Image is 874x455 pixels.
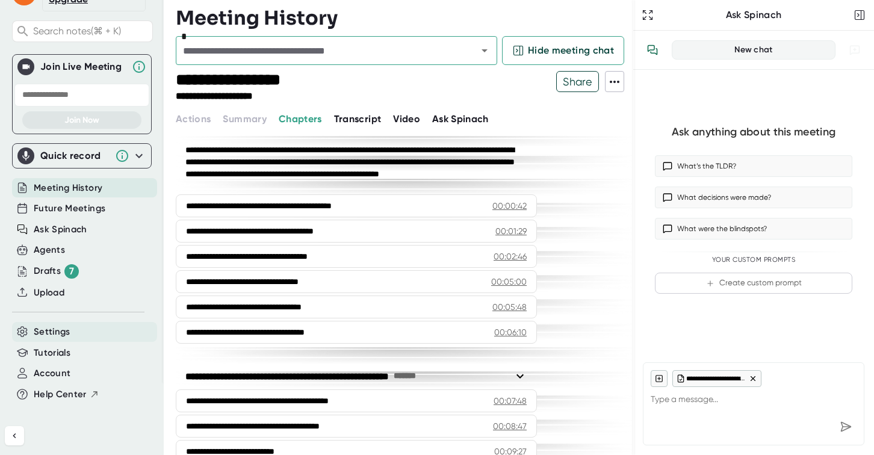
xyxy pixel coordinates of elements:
[494,326,527,338] div: 00:06:10
[40,61,126,73] div: Join Live Meeting
[502,36,624,65] button: Hide meeting chat
[176,113,211,125] span: Actions
[34,325,70,339] button: Settings
[476,42,493,59] button: Open
[34,388,87,401] span: Help Center
[34,202,105,215] button: Future Meetings
[680,45,828,55] div: New chat
[34,223,87,237] button: Ask Spinach
[34,264,79,279] button: Drafts 7
[5,426,24,445] button: Collapse sidebar
[493,420,527,432] div: 00:08:47
[557,71,598,92] span: Share
[432,113,489,125] span: Ask Spinach
[64,264,79,279] div: 7
[33,25,149,37] span: Search notes (⌘ + K)
[835,416,857,438] div: Send message
[176,112,211,126] button: Actions
[393,113,420,125] span: Video
[528,43,614,58] span: Hide meeting chat
[492,301,527,313] div: 00:05:48
[34,367,70,380] button: Account
[22,111,141,129] button: Join Now
[34,388,99,401] button: Help Center
[393,112,420,126] button: Video
[176,7,338,29] h3: Meeting History
[334,112,382,126] button: Transcript
[655,218,852,240] button: What were the blindspots?
[494,395,527,407] div: 00:07:48
[556,71,599,92] button: Share
[34,286,64,300] button: Upload
[223,112,266,126] button: Summary
[334,113,382,125] span: Transcript
[640,38,665,62] button: View conversation history
[34,346,70,360] button: Tutorials
[655,256,852,264] div: Your Custom Prompts
[279,112,322,126] button: Chapters
[851,7,868,23] button: Close conversation sidebar
[279,113,322,125] span: Chapters
[432,112,489,126] button: Ask Spinach
[494,250,527,262] div: 00:02:46
[495,225,527,237] div: 00:01:29
[34,243,65,257] button: Agents
[64,115,99,125] span: Join Now
[17,55,146,79] div: Join Live MeetingJoin Live Meeting
[492,200,527,212] div: 00:00:42
[40,150,109,162] div: Quick record
[223,113,266,125] span: Summary
[655,187,852,208] button: What decisions were made?
[655,155,852,177] button: What’s the TLDR?
[20,61,32,73] img: Join Live Meeting
[34,264,79,279] div: Drafts
[491,276,527,288] div: 00:05:00
[34,181,102,195] button: Meeting History
[655,273,852,294] button: Create custom prompt
[672,125,835,139] div: Ask anything about this meeting
[639,7,656,23] button: Expand to Ask Spinach page
[656,9,851,21] div: Ask Spinach
[17,144,146,168] div: Quick record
